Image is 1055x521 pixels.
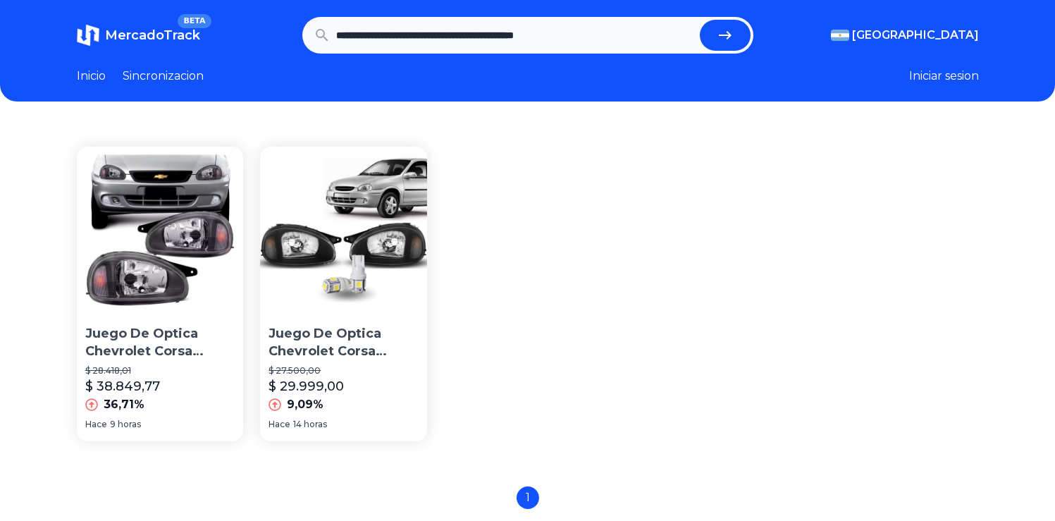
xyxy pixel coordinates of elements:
a: MercadoTrackBETA [77,24,200,47]
button: [GEOGRAPHIC_DATA] [831,27,979,44]
span: MercadoTrack [105,27,200,43]
p: Juego De Optica Chevrolet Corsa Fondo Negro Kit X2 Fitam [85,325,235,360]
p: $ 28.418,01 [85,365,235,376]
img: Juego De Optica Chevrolet Corsa Fondo Negro Kit X2 [260,147,427,314]
img: MercadoTrack [77,24,99,47]
span: Hace [85,419,107,430]
span: 14 horas [293,419,327,430]
p: Juego De Optica Chevrolet Corsa Fondo Negro Kit X2 [269,325,419,360]
a: Sincronizacion [123,68,204,85]
a: Juego De Optica Chevrolet Corsa Fondo Negro Kit X2Juego De Optica Chevrolet Corsa Fondo Negro Kit... [260,147,427,441]
p: 36,71% [104,396,144,413]
span: 9 horas [110,419,141,430]
span: [GEOGRAPHIC_DATA] [852,27,979,44]
img: Argentina [831,30,849,41]
p: 9,09% [287,396,323,413]
span: BETA [178,14,211,28]
a: Juego De Optica Chevrolet Corsa Fondo Negro Kit X2 Fitam Juego De Optica Chevrolet Corsa Fondo Ne... [77,147,244,441]
button: Iniciar sesion [909,68,979,85]
span: Hace [269,419,290,430]
p: $ 27.500,00 [269,365,419,376]
p: $ 38.849,77 [85,376,160,396]
a: Inicio [77,68,106,85]
img: Juego De Optica Chevrolet Corsa Fondo Negro Kit X2 Fitam [77,147,244,314]
p: $ 29.999,00 [269,376,344,396]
